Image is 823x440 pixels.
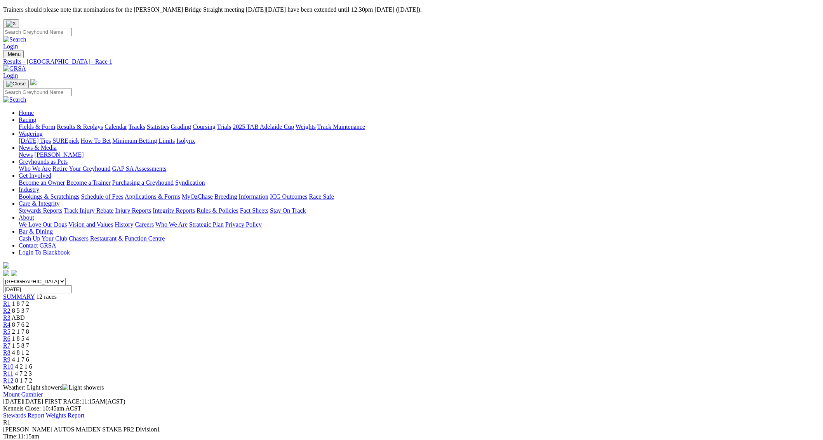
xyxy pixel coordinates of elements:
a: Contact GRSA [19,242,56,249]
a: GAP SA Assessments [112,165,167,172]
a: Chasers Restaurant & Function Centre [69,235,165,242]
span: 11:15AM(ACST) [45,398,125,405]
a: R5 [3,328,10,335]
div: About [19,221,820,228]
a: MyOzChase [182,193,213,200]
a: Purchasing a Greyhound [112,179,174,186]
a: News & Media [19,144,57,151]
span: 12 races [36,293,57,300]
a: Fields & Form [19,123,55,130]
p: Trainers should please note that nominations for the [PERSON_NAME] Bridge Straight meeting [DATE]... [3,6,820,13]
img: logo-grsa-white.png [30,79,37,85]
a: Home [19,109,34,116]
a: Get Involved [19,172,51,179]
span: 1 8 7 2 [12,300,29,307]
a: Cash Up Your Club [19,235,67,242]
div: Wagering [19,137,820,144]
a: Stewards Reports [19,207,62,214]
a: Coursing [193,123,216,130]
a: Bar & Dining [19,228,53,235]
button: Close [3,19,19,28]
a: Syndication [175,179,205,186]
a: R1 [3,300,10,307]
div: Kennels Close: 10:45am ACST [3,405,820,412]
span: Menu [8,51,21,57]
a: Applications & Forms [125,193,180,200]
a: Careers [135,221,154,228]
div: Greyhounds as Pets [19,165,820,172]
a: 2025 TAB Adelaide Cup [233,123,294,130]
span: 1 5 8 7 [12,342,29,349]
a: Injury Reports [115,207,151,214]
span: 4 8 1 2 [12,349,29,356]
span: 4 1 7 6 [12,356,29,363]
span: 8 1 7 2 [15,377,32,384]
a: Become an Owner [19,179,65,186]
a: Isolynx [176,137,195,144]
span: ABD [12,314,25,321]
a: Fact Sheets [240,207,268,214]
a: Become a Trainer [66,179,111,186]
a: R3 [3,314,10,321]
a: We Love Our Dogs [19,221,67,228]
span: FIRST RACE: [45,398,81,405]
a: R7 [3,342,10,349]
img: twitter.svg [11,270,17,276]
span: R1 [3,419,10,426]
a: Stewards Report [3,412,44,419]
div: Care & Integrity [19,207,820,214]
a: Who We Are [155,221,188,228]
a: [DATE] Tips [19,137,51,144]
a: Login [3,43,18,50]
a: How To Bet [81,137,111,144]
a: Integrity Reports [153,207,195,214]
a: R9 [3,356,10,363]
a: Statistics [147,123,169,130]
a: Login To Blackbook [19,249,70,256]
a: Mount Gambier [3,391,43,398]
a: Rules & Policies [197,207,238,214]
a: Minimum Betting Limits [112,137,175,144]
a: Track Maintenance [317,123,365,130]
a: ICG Outcomes [270,193,307,200]
a: Care & Integrity [19,200,60,207]
a: SUMMARY [3,293,35,300]
span: Time: [3,433,18,440]
span: R2 [3,307,10,314]
img: facebook.svg [3,270,9,276]
a: Track Injury Rebate [64,207,113,214]
a: Tracks [129,123,145,130]
a: Results - [GEOGRAPHIC_DATA] - Race 1 [3,58,820,65]
a: History [115,221,133,228]
a: Racing [19,116,36,123]
div: Industry [19,193,820,200]
img: Close [6,81,26,87]
a: [PERSON_NAME] [34,151,84,158]
img: Search [3,96,26,103]
span: 1 8 5 4 [12,335,29,342]
a: Retire Your Greyhound [52,165,111,172]
a: News [19,151,33,158]
span: 8 7 6 2 [12,321,29,328]
a: Strategic Plan [189,221,224,228]
a: Login [3,72,18,79]
img: Light showers [62,384,104,391]
a: About [19,214,34,221]
a: Results & Replays [57,123,103,130]
span: R12 [3,377,14,384]
span: [DATE] [3,398,23,405]
a: R6 [3,335,10,342]
a: Who We Are [19,165,51,172]
a: R8 [3,349,10,356]
span: R10 [3,363,14,370]
a: R4 [3,321,10,328]
span: 2 1 7 8 [12,328,29,335]
a: Industry [19,186,39,193]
